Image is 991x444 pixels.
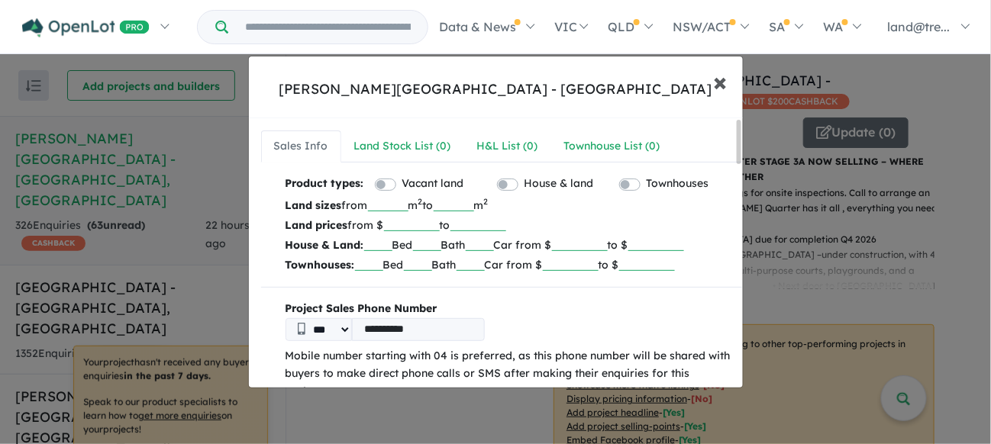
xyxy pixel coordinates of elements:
label: Townhouses [647,175,709,193]
sup: 2 [484,196,489,207]
label: Vacant land [402,175,464,193]
p: Bed Bath Car from $ to $ [286,255,731,275]
p: from $ to [286,215,731,235]
div: Townhouse List ( 0 ) [564,137,660,156]
input: Try estate name, suburb, builder or developer [231,11,424,43]
b: Project Sales Phone Number [286,300,731,318]
b: Land sizes [286,198,342,212]
span: × [714,65,728,98]
p: Mobile number starting with 04 is preferred, as this phone number will be shared with buyers to m... [286,347,731,401]
div: Sales Info [274,137,328,156]
b: Land prices [286,218,348,232]
p: from m to m [286,195,731,215]
b: Townhouses: [286,258,355,272]
div: H&L List ( 0 ) [477,137,538,156]
b: House & Land: [286,238,364,252]
p: Bed Bath Car from $ to $ [286,235,731,255]
label: House & land [525,175,594,193]
span: land@tre... [888,19,951,34]
img: Phone icon [298,323,305,335]
div: Land Stock List ( 0 ) [354,137,451,156]
img: Openlot PRO Logo White [22,18,150,37]
sup: 2 [418,196,423,207]
b: Product types: [286,175,364,195]
div: [PERSON_NAME][GEOGRAPHIC_DATA] - [GEOGRAPHIC_DATA] [279,79,712,99]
